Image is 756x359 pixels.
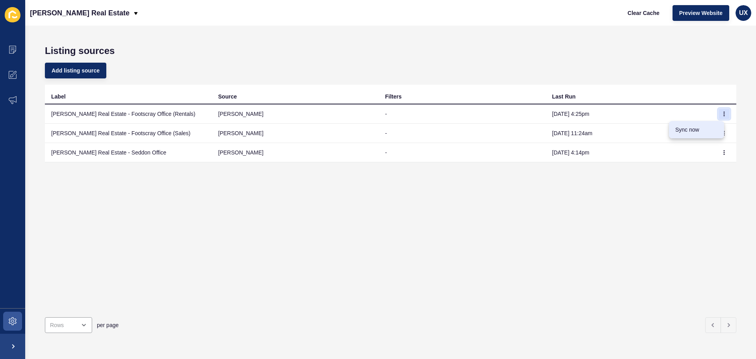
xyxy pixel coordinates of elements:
[379,143,546,162] td: -
[546,124,713,143] td: [DATE] 11:24am
[546,143,713,162] td: [DATE] 4:14pm
[552,93,576,100] div: Last Run
[673,5,729,21] button: Preview Website
[679,9,723,17] span: Preview Website
[385,93,402,100] div: Filters
[97,321,119,329] span: per page
[739,9,748,17] span: UX
[45,63,106,78] button: Add listing source
[52,67,100,74] span: Add listing source
[212,143,379,162] td: [PERSON_NAME]
[621,5,666,21] button: Clear Cache
[45,45,736,56] h1: Listing sources
[218,93,237,100] div: Source
[30,3,130,23] p: [PERSON_NAME] Real Estate
[45,124,212,143] td: [PERSON_NAME] Real Estate - Footscray Office (Sales)
[628,9,660,17] span: Clear Cache
[45,104,212,124] td: [PERSON_NAME] Real Estate - Footscray Office (Rentals)
[379,104,546,124] td: -
[669,121,724,138] a: Sync now
[45,143,212,162] td: [PERSON_NAME] Real Estate - Seddon Office
[45,317,92,333] div: open menu
[51,93,66,100] div: Label
[546,104,713,124] td: [DATE] 4:25pm
[212,124,379,143] td: [PERSON_NAME]
[379,124,546,143] td: -
[212,104,379,124] td: [PERSON_NAME]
